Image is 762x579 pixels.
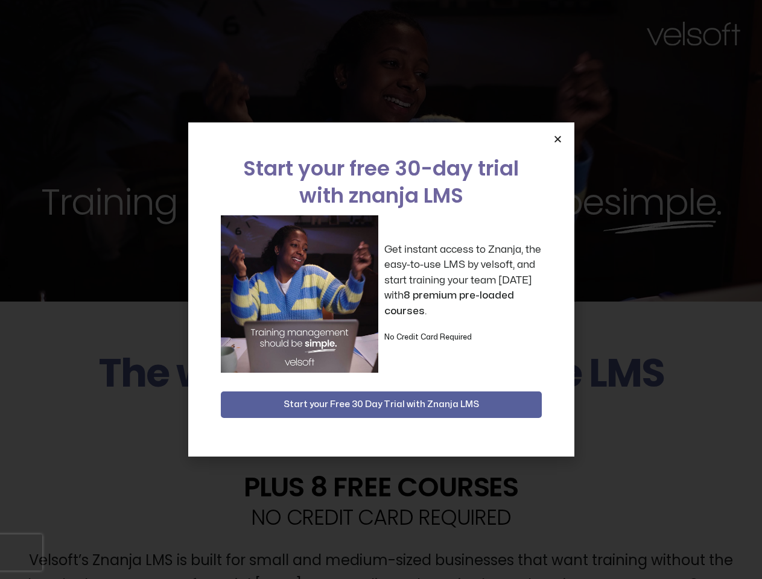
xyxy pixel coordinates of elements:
[553,134,562,144] a: Close
[284,397,479,412] span: Start your Free 30 Day Trial with Znanja LMS
[384,290,514,316] strong: 8 premium pre-loaded courses
[384,334,472,341] strong: No Credit Card Required
[221,391,542,418] button: Start your Free 30 Day Trial with Znanja LMS
[221,155,542,209] h2: Start your free 30-day trial with znanja LMS
[221,215,378,373] img: a woman sitting at her laptop dancing
[384,242,542,319] p: Get instant access to Znanja, the easy-to-use LMS by velsoft, and start training your team [DATE]...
